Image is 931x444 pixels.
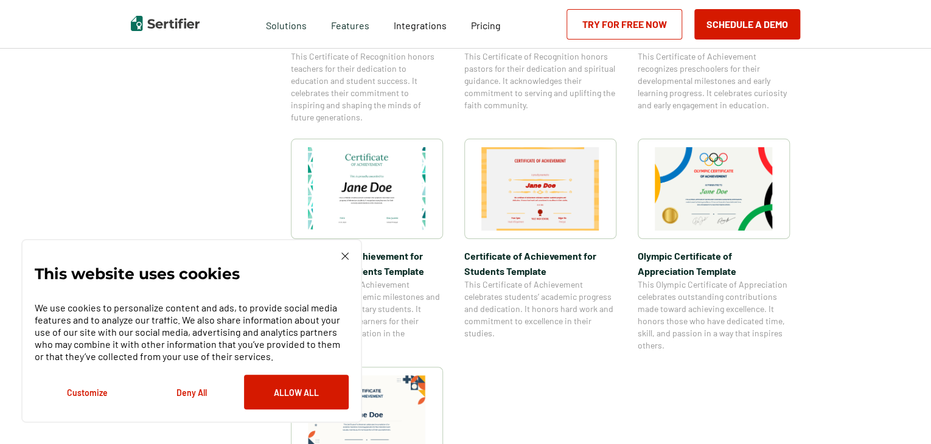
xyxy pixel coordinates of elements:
[870,386,931,444] iframe: Chat Widget
[139,375,244,409] button: Deny All
[471,19,501,31] span: Pricing
[244,375,349,409] button: Allow All
[341,252,349,260] img: Cookie Popup Close
[35,268,240,280] p: This website uses cookies
[35,375,139,409] button: Customize
[291,139,443,352] a: Certificate of Achievement for Elementary Students TemplateCertificate of Achievement for Element...
[638,50,790,111] span: This Certificate of Achievement recognizes preschoolers for their developmental milestones and ea...
[291,50,443,123] span: This Certificate of Recognition honors teachers for their dedication to education and student suc...
[464,279,616,339] span: This Certificate of Achievement celebrates students’ academic progress and dedication. It honors ...
[394,16,447,32] a: Integrations
[655,147,773,231] img: Olympic Certificate of Appreciation​ Template
[331,16,369,32] span: Features
[694,9,800,40] button: Schedule a Demo
[266,16,307,32] span: Solutions
[638,248,790,279] span: Olympic Certificate of Appreciation​ Template
[394,19,447,31] span: Integrations
[464,50,616,111] span: This Certificate of Recognition honors pastors for their dedication and spiritual guidance. It ac...
[35,302,349,362] p: We use cookies to personalize content and ads, to provide social media features and to analyze ou...
[471,16,501,32] a: Pricing
[638,139,790,352] a: Olympic Certificate of Appreciation​ TemplateOlympic Certificate of Appreciation​ TemplateThis Ol...
[638,279,790,352] span: This Olympic Certificate of Appreciation celebrates outstanding contributions made toward achievi...
[291,248,443,279] span: Certificate of Achievement for Elementary Students Template
[464,139,616,352] a: Certificate of Achievement for Students TemplateCertificate of Achievement for Students TemplateT...
[308,147,426,231] img: Certificate of Achievement for Elementary Students Template
[131,16,200,31] img: Sertifier | Digital Credentialing Platform
[567,9,682,40] a: Try for Free Now
[291,279,443,352] span: This Certificate of Achievement celebrates the academic milestones and progress of elementary stu...
[464,248,616,279] span: Certificate of Achievement for Students Template
[481,147,599,231] img: Certificate of Achievement for Students Template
